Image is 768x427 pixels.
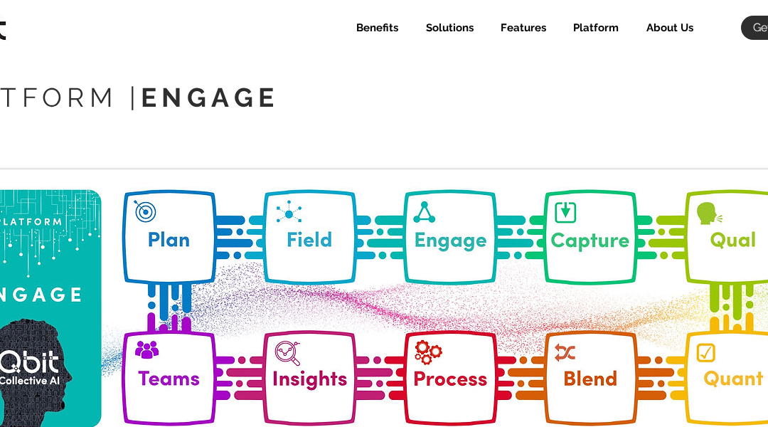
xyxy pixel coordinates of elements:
div: Features [484,16,557,40]
p: Benefits [349,16,405,40]
span: ENGAGE [141,82,279,113]
nav: Site [339,16,704,40]
p: Platform [566,16,626,40]
p: Features [494,16,553,40]
div: Solutions [409,16,484,40]
p: Solutions [419,16,481,40]
a: About Us [629,16,704,40]
div: Platform [557,16,629,40]
a: Benefits [339,16,409,40]
p: About Us [639,16,700,40]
